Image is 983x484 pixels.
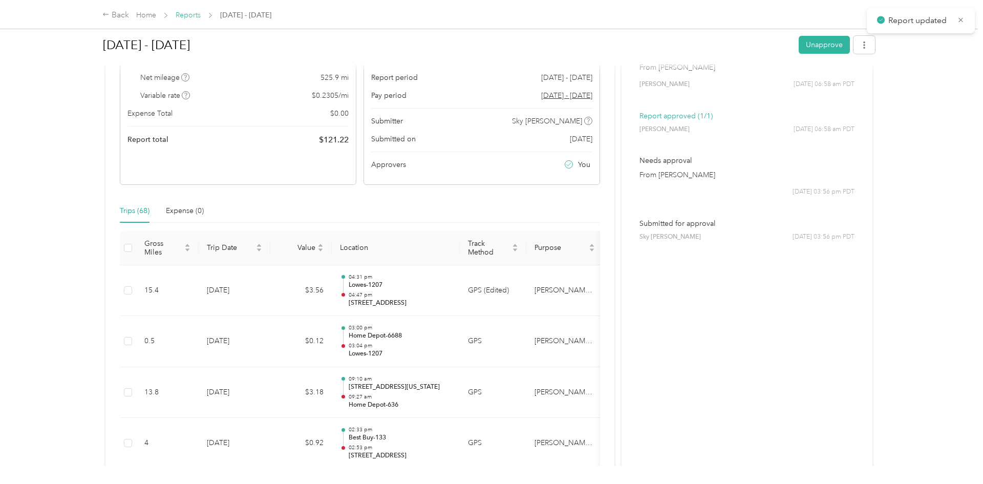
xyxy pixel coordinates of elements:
span: [DATE] 06:58 am PDT [794,80,854,89]
span: caret-down [256,247,262,253]
span: Trip Date [207,243,254,252]
span: Go to pay period [541,90,592,101]
p: 04:47 pm [349,291,452,299]
h1: Aug 1 - 31, 2025 [103,33,792,57]
span: $ 121.22 [319,134,349,146]
th: Purpose [526,231,603,265]
p: Report updated [888,14,950,27]
th: Track Method [460,231,526,265]
p: Best Buy-133 [349,433,452,443]
span: Gross Miles [144,239,182,257]
span: [PERSON_NAME] [639,125,690,134]
span: caret-up [256,242,262,248]
p: [STREET_ADDRESS][US_STATE] [349,383,452,392]
span: 525.9 mi [320,72,349,83]
td: 4 [136,418,199,469]
td: Acosta Whirlpool [526,316,603,367]
span: caret-up [184,242,190,248]
span: caret-up [512,242,518,248]
span: [DATE] 03:56 pm PDT [793,233,854,242]
th: Trip Date [199,231,270,265]
td: Acosta Whirlpool [526,265,603,317]
iframe: Everlance-gr Chat Button Frame [926,427,983,484]
span: Value [279,243,315,252]
td: [DATE] [199,265,270,317]
span: [DATE] [570,134,592,144]
div: Back [102,9,129,22]
td: 0.5 [136,316,199,367]
span: You [578,159,590,170]
p: 09:27 am [349,393,452,401]
span: Track Method [468,239,510,257]
p: Submitted for approval [639,218,854,229]
td: [DATE] [199,316,270,367]
p: From [PERSON_NAME] [639,170,854,180]
p: Lowes-1207 [349,281,452,290]
p: 02:53 pm [349,444,452,451]
td: GPS [460,418,526,469]
div: Trips (68) [120,205,149,217]
p: 09:10 am [349,375,452,383]
td: 13.8 [136,367,199,418]
span: caret-down [589,247,595,253]
p: 04:31 pm [349,273,452,281]
p: Home Depot-636 [349,401,452,410]
span: [DATE] 06:58 am PDT [794,125,854,134]
a: Home [136,11,156,19]
span: Net mileage [140,72,190,83]
span: $ 0.2305 / mi [312,90,349,101]
span: Submitted on [371,134,416,144]
th: Location [332,231,460,265]
span: [PERSON_NAME] [639,80,690,89]
span: Report total [127,134,168,145]
p: Report approved (1/1) [639,111,854,121]
th: Gross Miles [136,231,199,265]
span: Sky [PERSON_NAME] [512,116,582,127]
td: $0.92 [270,418,332,469]
td: $0.12 [270,316,332,367]
span: Submitter [371,116,403,127]
div: Expense (0) [166,205,204,217]
span: Pay period [371,90,407,101]
span: Approvers [371,159,406,170]
td: $3.56 [270,265,332,317]
span: $ 0.00 [330,108,349,119]
p: Home Depot-6688 [349,331,452,341]
td: GPS [460,367,526,418]
p: Lowes-1207 [349,349,452,359]
th: Value [270,231,332,265]
span: Report period [371,72,418,83]
button: Unapprove [799,36,850,54]
span: caret-down [184,247,190,253]
span: caret-up [589,242,595,248]
p: [STREET_ADDRESS] [349,451,452,460]
span: caret-up [317,242,324,248]
td: $3.18 [270,367,332,418]
td: [DATE] [199,418,270,469]
span: Variable rate [140,90,190,101]
p: 03:00 pm [349,324,452,331]
span: caret-down [317,247,324,253]
p: 03:04 pm [349,342,452,349]
td: GPS (Edited) [460,265,526,317]
td: Acosta Whirlpool [526,367,603,418]
span: Expense Total [127,108,173,119]
span: [DATE] - [DATE] [541,72,592,83]
span: [DATE] - [DATE] [220,10,271,20]
span: caret-down [512,247,518,253]
td: GPS [460,316,526,367]
span: [DATE] 03:56 pm PDT [793,187,854,197]
td: Acosta Whirlpool [526,418,603,469]
a: Reports [176,11,201,19]
td: 15.4 [136,265,199,317]
span: Sky [PERSON_NAME] [639,233,701,242]
td: [DATE] [199,367,270,418]
p: [STREET_ADDRESS] [349,299,452,308]
span: Purpose [535,243,587,252]
p: Needs approval [639,155,854,166]
p: 02:33 pm [349,426,452,433]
